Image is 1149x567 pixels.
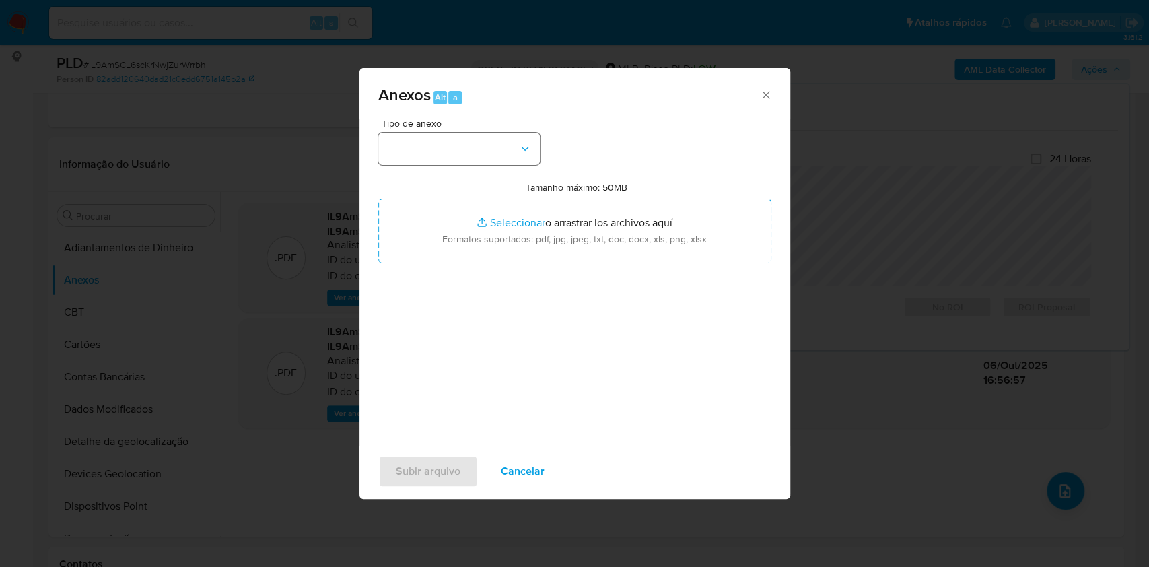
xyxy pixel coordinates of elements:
[378,83,431,106] span: Anexos
[435,91,446,104] span: Alt
[759,88,771,100] button: Cerrar
[382,119,543,128] span: Tipo de anexo
[501,457,545,486] span: Cancelar
[453,91,458,104] span: a
[483,455,562,488] button: Cancelar
[526,181,627,193] label: Tamanho máximo: 50MB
